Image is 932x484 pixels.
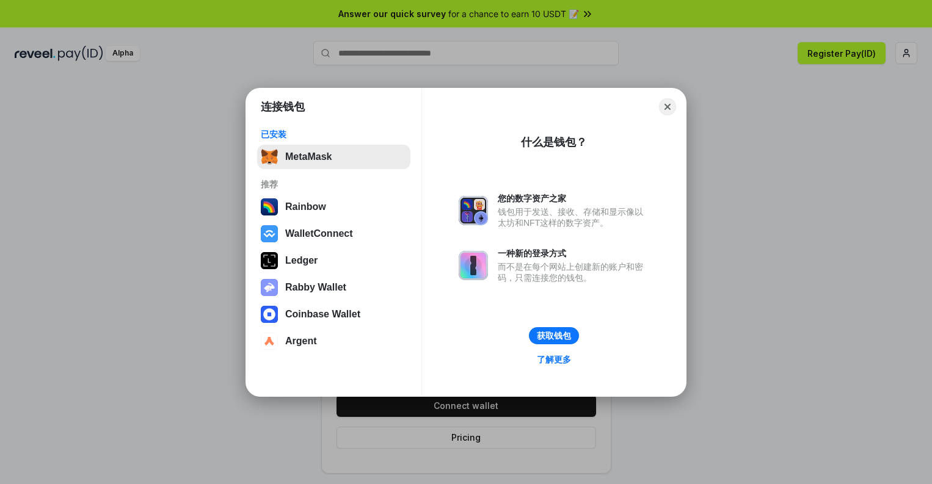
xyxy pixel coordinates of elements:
div: Rainbow [285,201,326,212]
div: Ledger [285,255,318,266]
button: 获取钱包 [529,327,579,344]
img: svg+xml,%3Csvg%20width%3D%22120%22%20height%3D%22120%22%20viewBox%3D%220%200%20120%20120%22%20fil... [261,198,278,215]
div: 钱包用于发送、接收、存储和显示像以太坊和NFT这样的数字资产。 [498,206,649,228]
a: 了解更多 [530,352,578,367]
div: 获取钱包 [537,330,571,341]
button: WalletConnect [257,222,410,246]
div: 什么是钱包？ [521,135,587,150]
div: 推荐 [261,179,407,190]
div: 了解更多 [537,354,571,365]
div: 而不是在每个网站上创建新的账户和密码，只需连接您的钱包。 [498,261,649,283]
button: Close [659,98,676,115]
div: WalletConnect [285,228,353,239]
img: svg+xml,%3Csvg%20xmlns%3D%22http%3A%2F%2Fwww.w3.org%2F2000%2Fsvg%22%20fill%3D%22none%22%20viewBox... [459,196,488,225]
div: Argent [285,336,317,347]
button: Rainbow [257,195,410,219]
div: 您的数字资产之家 [498,193,649,204]
div: Rabby Wallet [285,282,346,293]
img: svg+xml,%3Csvg%20xmlns%3D%22http%3A%2F%2Fwww.w3.org%2F2000%2Fsvg%22%20fill%3D%22none%22%20viewBox... [459,251,488,280]
div: Coinbase Wallet [285,309,360,320]
img: svg+xml,%3Csvg%20width%3D%2228%22%20height%3D%2228%22%20viewBox%3D%220%200%2028%2028%22%20fill%3D... [261,306,278,323]
img: svg+xml,%3Csvg%20fill%3D%22none%22%20height%3D%2233%22%20viewBox%3D%220%200%2035%2033%22%20width%... [261,148,278,165]
button: Coinbase Wallet [257,302,410,327]
button: Ledger [257,248,410,273]
div: 已安装 [261,129,407,140]
img: svg+xml,%3Csvg%20width%3D%2228%22%20height%3D%2228%22%20viewBox%3D%220%200%2028%2028%22%20fill%3D... [261,225,278,242]
img: svg+xml,%3Csvg%20xmlns%3D%22http%3A%2F%2Fwww.w3.org%2F2000%2Fsvg%22%20width%3D%2228%22%20height%3... [261,252,278,269]
button: Rabby Wallet [257,275,410,300]
div: 一种新的登录方式 [498,248,649,259]
img: svg+xml,%3Csvg%20xmlns%3D%22http%3A%2F%2Fwww.w3.org%2F2000%2Fsvg%22%20fill%3D%22none%22%20viewBox... [261,279,278,296]
img: svg+xml,%3Csvg%20width%3D%2228%22%20height%3D%2228%22%20viewBox%3D%220%200%2028%2028%22%20fill%3D... [261,333,278,350]
button: MetaMask [257,145,410,169]
h1: 连接钱包 [261,99,305,114]
button: Argent [257,329,410,353]
div: MetaMask [285,151,332,162]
